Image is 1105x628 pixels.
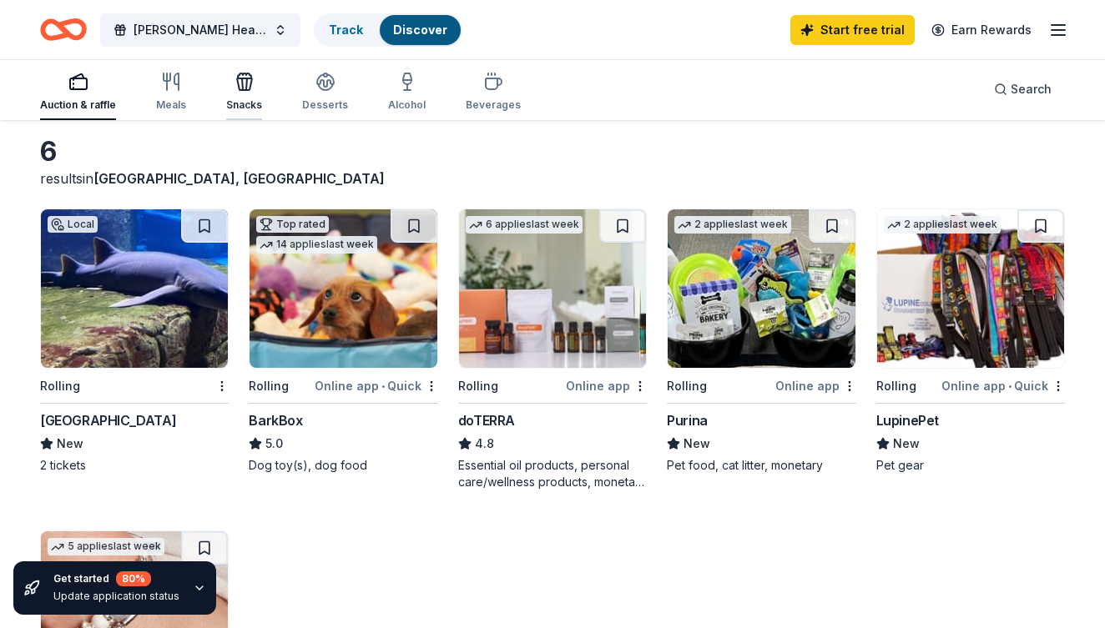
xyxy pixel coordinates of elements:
div: Online app Quick [941,375,1065,396]
button: Beverages [466,65,521,120]
img: Image for Purina [668,209,855,368]
button: Alcohol [388,65,426,120]
div: Snacks [226,98,262,112]
div: 6 [40,135,438,168]
div: 2 applies last week [674,216,791,234]
a: Earn Rewards [921,15,1042,45]
button: [PERSON_NAME] Heart Bulldog Rescue Fall fundraiser [100,13,300,47]
div: Rolling [249,376,289,396]
div: 2 applies last week [884,216,1001,234]
div: Rolling [667,376,707,396]
div: Alcohol [388,98,426,112]
a: Home [40,10,87,49]
a: Image for BarkBoxTop rated14 applieslast weekRollingOnline app•QuickBarkBox5.0Dog toy(s), dog food [249,208,437,474]
span: 4.8 [475,434,494,454]
div: results [40,168,438,188]
div: BarkBox [249,410,302,430]
div: Dog toy(s), dog food [249,457,437,474]
a: Start free trial [790,15,915,45]
span: [PERSON_NAME] Heart Bulldog Rescue Fall fundraiser [134,20,267,40]
div: Purina [667,410,708,430]
div: Auction & raffle [40,98,116,112]
span: 5.0 [265,434,283,454]
a: Image for Purina2 applieslast weekRollingOnline appPurinaNewPet food, cat litter, monetary [667,208,855,474]
div: 6 applies last week [466,216,583,234]
button: Snacks [226,65,262,120]
span: New [684,434,710,454]
span: [GEOGRAPHIC_DATA], [GEOGRAPHIC_DATA] [93,170,385,187]
span: New [57,434,83,454]
span: New [893,434,920,454]
button: Search [981,73,1065,106]
img: Image for Long Island Aquarium [41,209,228,368]
div: Essential oil products, personal care/wellness products, monetary donations [458,457,647,490]
img: Image for LupinePet [877,209,1064,368]
a: Image for LupinePet2 applieslast weekRollingOnline app•QuickLupinePetNewPet gear [876,208,1065,474]
div: Rolling [40,376,80,396]
div: LupinePet [876,410,939,430]
div: Get started [53,571,179,586]
button: Auction & raffle [40,65,116,120]
div: 14 applies last week [256,236,377,254]
div: Online app Quick [315,375,438,396]
button: Desserts [302,65,348,120]
a: Image for Long Island AquariumLocalRolling[GEOGRAPHIC_DATA]New2 tickets [40,208,229,474]
div: Beverages [466,98,521,112]
div: Rolling [876,376,916,396]
div: Meals [156,98,186,112]
div: Online app [566,375,647,396]
img: Image for BarkBox [250,209,436,368]
div: doTERRA [458,410,515,430]
span: in [83,170,385,187]
div: Online app [775,375,856,396]
div: 5 applies last week [48,538,164,555]
div: Pet gear [876,457,1065,474]
div: [GEOGRAPHIC_DATA] [40,410,176,430]
div: Local [48,216,98,233]
a: Track [329,23,363,37]
div: Desserts [302,98,348,112]
button: Meals [156,65,186,120]
div: Rolling [458,376,498,396]
div: Top rated [256,216,329,233]
span: • [1008,379,1012,393]
a: Image for doTERRA6 applieslast weekRollingOnline appdoTERRA4.8Essential oil products, personal ca... [458,208,647,490]
div: 2 tickets [40,457,229,474]
a: Discover [393,23,447,37]
span: • [381,379,385,393]
div: Update application status [53,590,179,603]
img: Image for doTERRA [459,209,646,368]
span: Search [1011,79,1052,99]
div: 80 % [116,571,151,586]
div: Pet food, cat litter, monetary [667,457,855,474]
button: TrackDiscover [314,13,462,47]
